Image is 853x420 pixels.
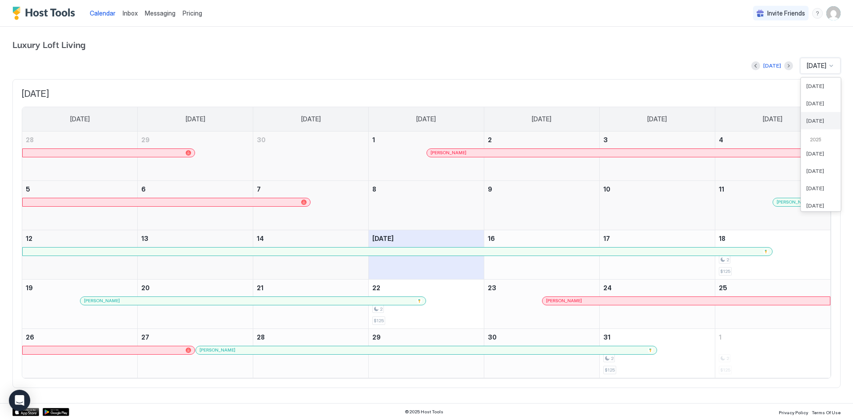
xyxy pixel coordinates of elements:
div: [DATE] [763,62,781,70]
span: 29 [372,333,381,341]
span: [DATE] [301,115,321,123]
span: [DATE] [806,202,824,209]
a: Calendar [90,8,116,18]
span: 19 [26,284,33,292]
div: [PERSON_NAME] [84,298,422,304]
span: 18 [719,235,725,242]
span: 5 [26,185,30,193]
a: Google Play Store [43,408,69,416]
td: October 18, 2025 [715,230,830,279]
a: Messaging [145,8,175,18]
td: October 1, 2025 [369,132,484,181]
td: October 13, 2025 [138,230,253,279]
a: Terms Of Use [812,407,841,416]
a: Sunday [61,107,99,131]
span: 27 [141,333,149,341]
a: October 18, 2025 [715,230,830,247]
span: 17 [603,235,610,242]
td: October 10, 2025 [599,180,715,230]
span: 1 [719,333,721,341]
td: October 16, 2025 [484,230,599,279]
a: October 20, 2025 [138,280,253,296]
a: September 29, 2025 [138,132,253,148]
span: [DATE] [22,88,831,100]
span: [DATE] [416,115,436,123]
span: [DATE] [763,115,782,123]
td: October 27, 2025 [138,328,253,378]
span: 10 [603,185,610,193]
td: October 3, 2025 [599,132,715,181]
a: October 12, 2025 [22,230,137,247]
span: [DATE] [372,235,394,242]
a: October 5, 2025 [22,181,137,197]
a: Monday [177,107,214,131]
td: October 26, 2025 [22,328,138,378]
a: November 1, 2025 [715,329,830,345]
td: October 19, 2025 [22,279,138,328]
a: October 24, 2025 [600,280,715,296]
a: October 11, 2025 [715,181,830,197]
span: [DATE] [532,115,551,123]
a: October 6, 2025 [138,181,253,197]
a: October 19, 2025 [22,280,137,296]
a: October 4, 2025 [715,132,830,148]
td: October 4, 2025 [715,132,830,181]
span: [DATE] [806,100,824,107]
a: October 15, 2025 [369,230,484,247]
button: [DATE] [762,60,782,71]
a: October 31, 2025 [600,329,715,345]
span: 14 [257,235,264,242]
td: October 6, 2025 [138,180,253,230]
a: App Store [12,408,39,416]
a: October 25, 2025 [715,280,830,296]
span: $125 [605,367,615,373]
span: Terms Of Use [812,410,841,415]
span: [DATE] [647,115,667,123]
a: October 17, 2025 [600,230,715,247]
td: September 28, 2025 [22,132,138,181]
td: October 9, 2025 [484,180,599,230]
a: October 30, 2025 [484,329,599,345]
a: October 14, 2025 [253,230,368,247]
a: October 27, 2025 [138,329,253,345]
td: October 5, 2025 [22,180,138,230]
span: [PERSON_NAME] [199,347,235,353]
td: October 11, 2025 [715,180,830,230]
td: October 20, 2025 [138,279,253,328]
span: 8 [372,185,376,193]
span: Messaging [145,9,175,17]
a: October 16, 2025 [484,230,599,247]
span: Inbox [123,9,138,17]
a: Saturday [754,107,791,131]
span: © 2025 Host Tools [405,409,443,415]
td: October 15, 2025 [369,230,484,279]
td: October 7, 2025 [253,180,369,230]
span: 26 [26,333,34,341]
span: 1 [372,136,375,144]
span: 9 [488,185,492,193]
div: Host Tools Logo [12,7,79,20]
div: [PERSON_NAME] [777,199,826,205]
span: 30 [488,333,497,341]
td: October 2, 2025 [484,132,599,181]
a: October 21, 2025 [253,280,368,296]
a: Friday [638,107,676,131]
span: [PERSON_NAME] [546,298,582,304]
span: Invite Friends [767,9,805,17]
td: October 17, 2025 [599,230,715,279]
a: October 22, 2025 [369,280,484,296]
a: October 3, 2025 [600,132,715,148]
div: 2025 [805,136,837,144]
span: Pricing [183,9,202,17]
button: Next month [784,61,793,70]
span: [PERSON_NAME] [84,298,120,304]
span: 3 [603,136,608,144]
div: menu [812,8,823,19]
span: $125 [374,318,384,324]
div: User profile [826,6,841,20]
a: September 30, 2025 [253,132,368,148]
td: October 25, 2025 [715,279,830,328]
span: Privacy Policy [779,410,808,415]
td: September 30, 2025 [253,132,369,181]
